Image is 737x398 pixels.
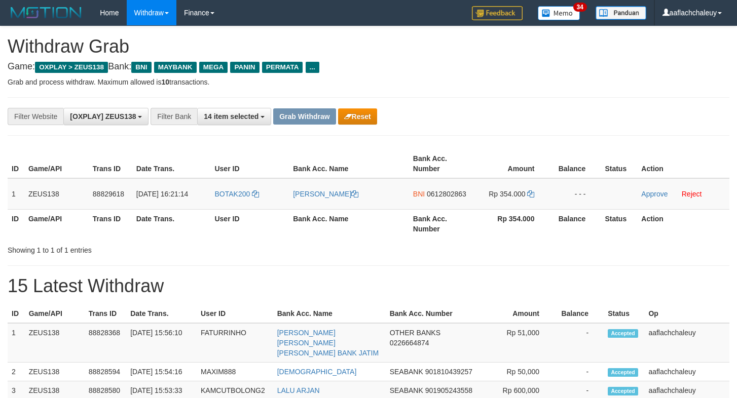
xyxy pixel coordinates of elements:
h4: Game: Bank: [8,62,729,72]
th: Trans ID [89,149,132,178]
th: Bank Acc. Name [273,304,386,323]
th: Action [637,209,729,238]
td: Rp 51,000 [483,323,555,363]
th: Amount [473,149,550,178]
td: 2 [8,363,25,381]
a: LALU ARJAN [277,386,320,394]
button: Reset [338,108,377,125]
td: 1 [8,323,25,363]
td: - - - [549,178,601,210]
td: FATURRINHO [197,323,273,363]
th: Balance [549,149,601,178]
span: PERMATA [262,62,303,73]
div: Showing 1 to 1 of 1 entries [8,241,300,255]
a: Reject [682,190,702,198]
div: Filter Bank [151,108,197,125]
span: Copy 901810439257 to clipboard [425,368,472,376]
td: 88828594 [85,363,126,381]
td: - [555,323,604,363]
th: Op [644,304,729,323]
span: 14 item selected [204,112,259,121]
span: BNI [413,190,425,198]
img: Feedback.jpg [472,6,523,20]
th: Trans ID [89,209,132,238]
span: SEABANK [390,386,423,394]
button: [OXPLAY] ZEUS138 [63,108,149,125]
th: Bank Acc. Number [409,209,473,238]
span: Accepted [608,368,638,377]
td: MAXIM888 [197,363,273,381]
span: MAYBANK [154,62,197,73]
span: [DATE] 16:21:14 [136,190,188,198]
span: MEGA [199,62,228,73]
td: - [555,363,604,381]
th: Action [637,149,729,178]
td: 1 [8,178,24,210]
a: [PERSON_NAME] [PERSON_NAME] [PERSON_NAME] BANK JATIM [277,329,379,357]
h1: Withdraw Grab [8,36,729,57]
th: Game/API [24,149,89,178]
th: Date Trans. [132,149,211,178]
th: ID [8,304,25,323]
td: [DATE] 15:56:10 [126,323,197,363]
span: Copy 901905243558 to clipboard [425,386,472,394]
img: panduan.png [596,6,646,20]
td: 88828368 [85,323,126,363]
th: ID [8,209,24,238]
th: Rp 354.000 [473,209,550,238]
span: OXPLAY > ZEUS138 [35,62,108,73]
th: Bank Acc. Number [386,304,483,323]
span: [OXPLAY] ZEUS138 [70,112,136,121]
span: Copy 0226664874 to clipboard [390,339,429,347]
h1: 15 Latest Withdraw [8,276,729,296]
td: aaflachchaleuy [644,363,729,381]
th: Balance [555,304,604,323]
td: ZEUS138 [25,323,85,363]
th: ID [8,149,24,178]
div: Filter Website [8,108,63,125]
span: 34 [573,3,587,12]
th: Date Trans. [126,304,197,323]
th: Status [601,149,637,178]
td: ZEUS138 [24,178,89,210]
span: ... [306,62,319,73]
a: [PERSON_NAME] [293,190,358,198]
th: Status [604,304,644,323]
span: PANIN [230,62,259,73]
span: Accepted [608,387,638,395]
th: User ID [197,304,273,323]
span: 88829618 [93,190,124,198]
th: Status [601,209,637,238]
a: BOTAK200 [214,190,259,198]
p: Grab and process withdraw. Maximum allowed is transactions. [8,77,729,87]
button: Grab Withdraw [273,108,336,125]
span: BNI [131,62,151,73]
th: User ID [210,209,289,238]
th: Date Trans. [132,209,211,238]
td: Rp 50,000 [483,363,555,381]
th: Game/API [25,304,85,323]
th: Bank Acc. Number [409,149,473,178]
span: SEABANK [390,368,423,376]
th: Balance [549,209,601,238]
span: OTHER BANKS [390,329,440,337]
span: Rp 354.000 [489,190,525,198]
td: aaflachchaleuy [644,323,729,363]
a: [DEMOGRAPHIC_DATA] [277,368,357,376]
th: Game/API [24,209,89,238]
th: Amount [483,304,555,323]
img: Button%20Memo.svg [538,6,580,20]
button: 14 item selected [197,108,271,125]
th: Trans ID [85,304,126,323]
img: MOTION_logo.png [8,5,85,20]
td: ZEUS138 [25,363,85,381]
th: Bank Acc. Name [289,149,409,178]
th: Bank Acc. Name [289,209,409,238]
span: BOTAK200 [214,190,250,198]
span: Copy 0612802863 to clipboard [427,190,466,198]
th: User ID [210,149,289,178]
strong: 10 [161,78,169,86]
span: Accepted [608,329,638,338]
td: [DATE] 15:54:16 [126,363,197,381]
a: Approve [641,190,668,198]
